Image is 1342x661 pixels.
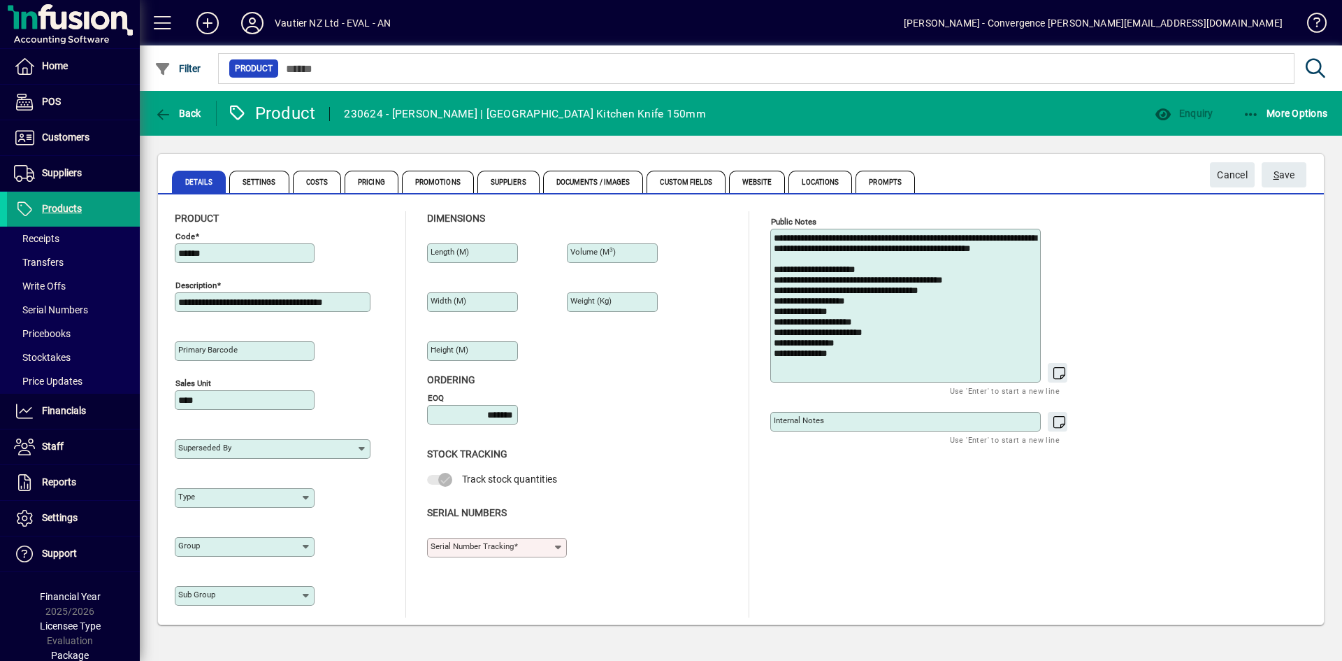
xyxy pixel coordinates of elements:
[1274,169,1279,180] span: S
[178,492,195,502] mat-label: Type
[178,345,238,355] mat-label: Primary barcode
[7,298,140,322] a: Serial Numbers
[14,352,71,363] span: Stocktakes
[178,590,215,599] mat-label: Sub group
[7,227,140,250] a: Receipts
[427,213,485,224] span: Dimensions
[175,378,211,388] mat-label: Sales unit
[904,12,1283,34] div: [PERSON_NAME] - Convergence [PERSON_NAME][EMAIL_ADDRESS][DOMAIN_NAME]
[42,96,61,107] span: POS
[1217,164,1248,187] span: Cancel
[570,296,612,306] mat-label: Weight (Kg)
[1239,101,1332,126] button: More Options
[431,247,469,257] mat-label: Length (m)
[7,274,140,298] a: Write Offs
[14,280,66,292] span: Write Offs
[1210,162,1255,187] button: Cancel
[7,322,140,346] a: Pricebooks
[7,369,140,393] a: Price Updates
[14,304,88,315] span: Serial Numbers
[543,171,644,193] span: Documents / Images
[1274,164,1295,187] span: ave
[154,63,201,74] span: Filter
[227,102,316,125] div: Product
[7,465,140,500] a: Reports
[175,213,219,224] span: Product
[344,103,706,125] div: 230624 - [PERSON_NAME] | [GEOGRAPHIC_DATA] Kitchen Knife 150mm
[230,10,275,36] button: Profile
[647,171,725,193] span: Custom Fields
[293,171,342,193] span: Costs
[51,650,89,661] span: Package
[462,474,557,485] span: Track stock quantities
[427,374,475,385] span: Ordering
[172,171,226,193] span: Details
[431,541,514,551] mat-label: Serial Number tracking
[154,108,201,119] span: Back
[1297,3,1325,48] a: Knowledge Base
[178,541,200,550] mat-label: Group
[427,507,507,518] span: Serial Numbers
[431,296,466,306] mat-label: Width (m)
[7,250,140,274] a: Transfers
[151,56,205,81] button: Filter
[42,512,78,523] span: Settings
[235,62,273,76] span: Product
[14,376,82,387] span: Price Updates
[570,247,616,257] mat-label: Volume (m )
[7,429,140,464] a: Staff
[42,441,64,452] span: Staff
[950,383,1060,399] mat-hint: Use 'Enter' to start a new line
[788,171,852,193] span: Locations
[345,171,398,193] span: Pricing
[40,620,101,632] span: Licensee Type
[7,346,140,369] a: Stocktakes
[477,171,540,193] span: Suppliers
[42,167,82,178] span: Suppliers
[856,171,915,193] span: Prompts
[771,217,816,227] mat-label: Public Notes
[151,101,205,126] button: Back
[950,432,1060,448] mat-hint: Use 'Enter' to start a new line
[178,443,231,453] mat-label: Superseded by
[42,203,82,214] span: Products
[1262,162,1306,187] button: Save
[729,171,786,193] span: Website
[175,280,217,290] mat-label: Description
[7,536,140,571] a: Support
[1243,108,1328,119] span: More Options
[7,49,140,84] a: Home
[275,12,391,34] div: Vautier NZ Ltd - EVAL - AN
[7,394,140,429] a: Financials
[40,591,101,602] span: Financial Year
[774,415,824,425] mat-label: Internal Notes
[140,101,217,126] app-page-header-button: Back
[427,448,507,460] span: Stock Tracking
[7,501,140,536] a: Settings
[7,156,140,191] a: Suppliers
[428,393,444,403] mat-label: EOQ
[14,257,64,268] span: Transfers
[431,345,468,355] mat-label: Height (m)
[14,328,71,339] span: Pricebooks
[14,233,59,244] span: Receipts
[175,232,195,241] mat-label: Code
[185,10,230,36] button: Add
[229,171,289,193] span: Settings
[7,85,140,120] a: POS
[609,246,613,253] sup: 3
[42,60,68,71] span: Home
[42,405,86,416] span: Financials
[42,476,76,488] span: Reports
[42,548,77,559] span: Support
[42,132,89,143] span: Customers
[7,120,140,155] a: Customers
[402,171,474,193] span: Promotions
